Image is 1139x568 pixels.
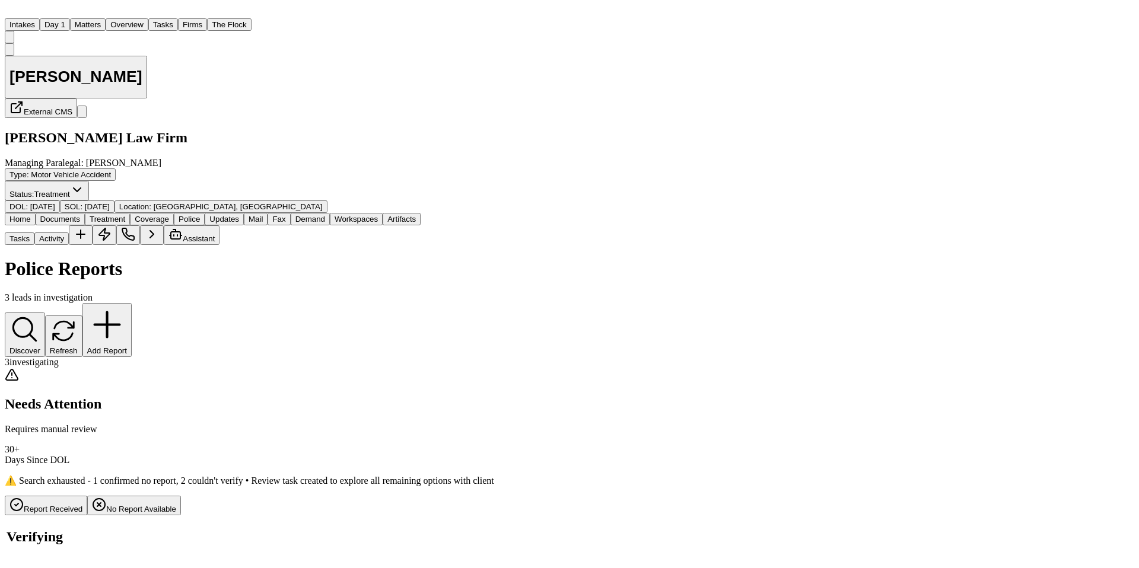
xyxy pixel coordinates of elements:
span: Artifacts [387,215,416,224]
button: Overview [106,18,148,31]
button: Edit SOL: 2027-07-13 [60,200,114,213]
span: Coverage [135,215,169,224]
button: Matters [70,18,106,31]
button: Report Received [5,496,87,515]
span: [PERSON_NAME] [86,158,161,168]
a: Day 1 [40,19,70,29]
span: Home [9,215,31,224]
span: Managing Paralegal: [5,158,84,168]
div: Days Since DOL [5,455,1134,465]
button: Assistant [164,225,219,245]
p: ⚠️ Search exhausted - 1 confirmed no report, 2 couldn't verify • Review task created to explore a... [5,475,1134,486]
button: Change status from Treatment [5,181,89,200]
button: Discover [5,312,45,358]
button: Intakes [5,18,40,31]
span: Location : [119,202,151,211]
button: The Flock [207,18,252,31]
span: Workspaces [335,215,378,224]
button: Copy Matter ID [5,43,14,56]
span: Status: [9,190,34,199]
h1: Police Reports [5,258,1134,280]
button: Edit Location: Houston, TX [114,200,327,213]
span: Mail [249,215,263,224]
span: Updates [209,215,239,224]
span: Fax [272,215,285,224]
button: Create Immediate Task [93,225,116,245]
button: Edit Type: Motor Vehicle Accident [5,168,116,181]
h2: Needs Attention [5,396,1134,412]
span: Treatment [90,215,125,224]
img: Finch Logo [5,5,19,16]
a: Matters [70,19,106,29]
div: 30+ [5,444,1134,455]
span: External CMS [24,107,72,116]
h2: [PERSON_NAME] Law Firm [5,130,1134,146]
h1: [PERSON_NAME] [9,68,142,86]
span: 3 investigating [5,357,59,367]
a: Intakes [5,19,40,29]
a: Overview [106,19,148,29]
button: Edit matter name [5,56,147,99]
span: DOL : [9,202,28,211]
button: Tasks [5,232,34,245]
p: Requires manual review [5,424,1134,435]
span: Type : [9,170,29,179]
span: Assistant [183,234,215,243]
span: Documents [40,215,80,224]
span: [DATE] [30,202,55,211]
button: Tasks [148,18,178,31]
button: Refresh [45,315,82,358]
span: Motor Vehicle Accident [31,170,111,179]
button: Add Report [82,303,132,357]
h2: Verifying [7,529,1132,545]
button: External CMS [5,98,77,118]
button: Activity [34,232,69,245]
span: SOL : [65,202,82,211]
button: Day 1 [40,18,70,31]
span: Police [179,215,200,224]
button: Firms [178,18,207,31]
span: Treatment [34,190,70,199]
a: Tasks [148,19,178,29]
span: Demand [295,215,325,224]
button: No Report Available [87,496,181,515]
span: [DATE] [85,202,110,211]
span: 3 leads in investigation [5,292,93,302]
button: Edit DOL: 2025-07-13 [5,200,60,213]
a: The Flock [207,19,252,29]
span: [GEOGRAPHIC_DATA], [GEOGRAPHIC_DATA] [154,202,323,211]
a: Home [5,8,19,18]
button: Add Task [69,225,93,245]
a: Firms [178,19,207,29]
button: Make a Call [116,225,140,245]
